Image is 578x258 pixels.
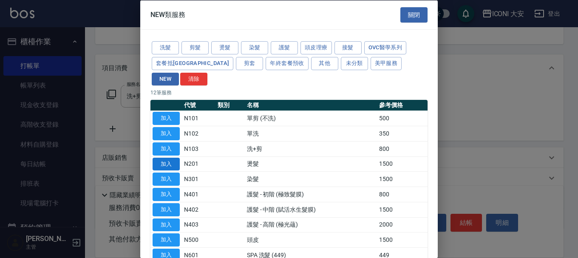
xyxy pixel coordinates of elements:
[182,156,215,172] td: N201
[377,126,428,141] td: 350
[377,141,428,156] td: 800
[245,187,377,202] td: 護髮 - 初階 (極致髮膜)
[377,171,428,187] td: 1500
[153,142,180,155] button: 加入
[153,112,180,125] button: 加入
[211,41,238,54] button: 燙髮
[245,171,377,187] td: 染髮
[182,126,215,141] td: N102
[377,232,428,247] td: 1500
[300,41,332,54] button: 頭皮理療
[334,41,362,54] button: 接髮
[377,187,428,202] td: 800
[180,72,207,85] button: 清除
[377,217,428,232] td: 2000
[215,100,245,111] th: 類別
[152,57,233,70] button: 套餐抵[GEOGRAPHIC_DATA]
[245,141,377,156] td: 洗+剪
[245,100,377,111] th: 名稱
[341,57,368,70] button: 未分類
[245,126,377,141] td: 單洗
[182,232,215,247] td: N500
[182,171,215,187] td: N301
[377,100,428,111] th: 參考價格
[152,41,179,54] button: 洗髮
[266,57,308,70] button: 年終套餐預收
[182,100,215,111] th: 代號
[153,218,180,231] button: 加入
[182,111,215,126] td: N101
[182,141,215,156] td: N103
[182,217,215,232] td: N403
[153,188,180,201] button: 加入
[181,41,209,54] button: 剪髮
[150,10,185,19] span: NEW類服務
[364,41,407,54] button: ovc醫學系列
[153,173,180,186] button: 加入
[377,156,428,172] td: 1500
[182,202,215,217] td: N402
[153,233,180,247] button: 加入
[371,57,402,70] button: 美甲服務
[245,202,377,217] td: 護髮 - 中階 (賦活水生髮膜)
[153,203,180,216] button: 加入
[271,41,298,54] button: 護髮
[377,202,428,217] td: 1500
[245,111,377,126] td: 單剪 (不洗)
[245,156,377,172] td: 燙髮
[400,7,428,23] button: 關閉
[377,111,428,126] td: 500
[152,72,179,85] button: NEW
[182,187,215,202] td: N401
[245,232,377,247] td: 頭皮
[153,157,180,170] button: 加入
[236,57,263,70] button: 剪套
[311,57,338,70] button: 其他
[241,41,268,54] button: 染髮
[245,217,377,232] td: 護髮 - 高階 (極光蘊)
[150,89,428,96] p: 12 筆服務
[153,127,180,140] button: 加入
